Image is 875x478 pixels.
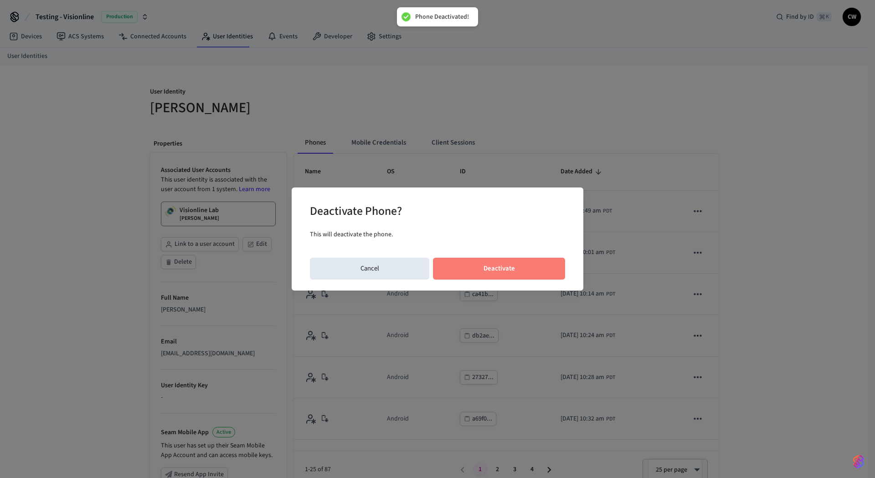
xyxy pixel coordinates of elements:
div: Phone Deactivated! [415,13,469,21]
button: Deactivate [433,258,565,280]
div: This will deactivate the phone. [310,226,565,243]
h2: Deactivate Phone? [310,198,402,226]
button: Cancel [310,258,429,280]
img: SeamLogoGradient.69752ec5.svg [853,454,864,469]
